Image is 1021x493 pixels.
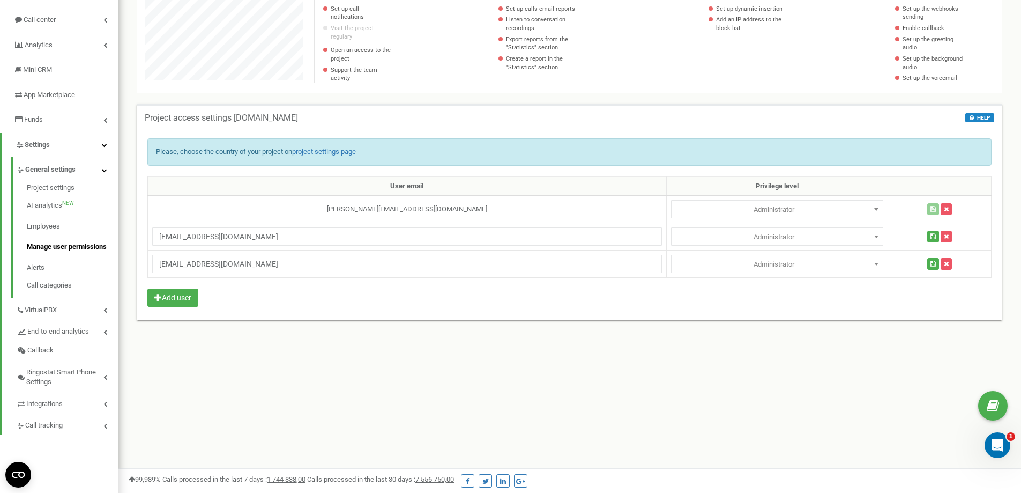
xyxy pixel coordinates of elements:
[1007,432,1015,441] span: 1
[16,157,118,179] a: General settings
[506,5,593,13] a: Set up calls email reports
[16,298,118,320] a: VirtualPBX
[292,148,356,156] a: project settings page
[267,475,305,483] u: 1 744 838,00
[27,216,118,237] a: Employees
[162,475,305,483] span: Calls processed in the last 7 days :
[985,432,1010,458] iframe: Intercom live chat
[331,46,393,63] a: Open an access to the project
[27,183,118,196] a: Project settings
[148,196,667,223] td: [PERSON_NAME][EMAIL_ADDRESS][DOMAIN_NAME]
[666,176,888,196] th: Privilege level
[25,305,57,315] span: VirtualPBX
[145,113,298,123] h5: Project access settings [DOMAIN_NAME]
[415,475,454,483] u: 7 556 750,00
[27,257,118,278] a: Alerts
[156,147,983,157] p: Please, choose the country of your project on
[16,360,118,392] a: Ringostat Smart Phone Settings
[25,421,63,431] span: Call tracking
[147,289,198,307] button: Add user
[24,16,56,24] span: Call center
[27,237,118,257] a: Manage user permissions
[27,195,118,216] a: AI analyticsNEW
[675,230,880,245] span: Administrator
[903,74,963,83] a: Set up the voicemail
[16,319,118,341] a: End-to-end analytics
[24,115,43,123] span: Funds
[675,257,880,272] span: Administrator
[331,5,393,21] a: Set up call notifications
[331,24,393,41] p: Visit the project regulary
[671,255,883,273] span: Administrator
[25,141,50,149] span: Settings
[148,176,667,196] th: User email
[25,165,76,175] span: General settings
[903,55,963,71] a: Set up the background audio
[671,227,883,246] span: Administrator
[27,327,89,337] span: End-to-end analytics
[927,258,939,270] button: Save
[671,200,883,218] span: Administrator
[903,35,963,52] a: Set up the greeting audio
[331,66,393,83] p: Support the team activity
[941,258,952,270] button: Delete
[965,113,994,122] button: HELP
[16,392,118,414] a: Integrations
[23,65,52,73] span: Mini CRM
[307,475,454,483] span: Calls processed in the last 30 days :
[675,202,880,217] span: Administrator
[927,231,939,242] button: Save
[27,345,54,356] span: Callback
[716,16,786,32] a: Add an IP address to the block list
[129,475,161,483] span: 99,989%
[506,55,593,71] a: Create a report in the "Statistics" section
[25,41,53,49] span: Analytics
[27,278,118,291] a: Call categories
[941,231,952,242] button: Delete
[2,133,118,158] a: Settings
[16,341,118,360] a: Callback
[716,5,786,13] a: Set up dynamic insertion
[16,413,118,435] a: Call tracking
[506,35,593,52] a: Export reports from the "Statistics" section
[5,462,31,488] button: Open CMP widget
[903,5,963,21] a: Set up the webhooks sending
[26,367,103,387] span: Ringostat Smart Phone Settings
[506,16,593,32] a: Listen to conversation recordings
[26,399,63,409] span: Integrations
[24,91,75,99] span: App Marketplace
[903,24,963,33] a: Enable callback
